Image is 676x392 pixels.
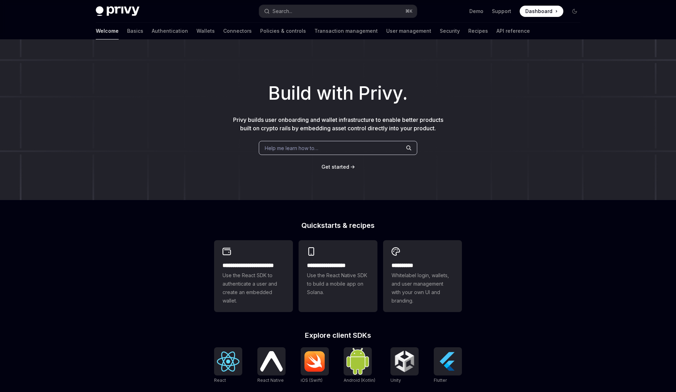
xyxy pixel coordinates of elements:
[469,8,483,15] a: Demo
[303,351,326,372] img: iOS (Swift)
[492,8,511,15] a: Support
[265,144,318,152] span: Help me learn how to…
[437,350,459,373] img: Flutter
[127,23,143,39] a: Basics
[11,80,665,107] h1: Build with Privy.
[386,23,431,39] a: User management
[405,8,413,14] span: ⌘ K
[217,351,239,372] img: React
[314,23,378,39] a: Transaction management
[214,378,226,383] span: React
[301,378,323,383] span: iOS (Swift)
[273,7,292,15] div: Search...
[214,222,462,229] h2: Quickstarts & recipes
[346,348,369,374] img: Android (Kotlin)
[307,271,369,297] span: Use the React Native SDK to build a mobile app on Solana.
[214,347,242,384] a: ReactReact
[96,6,139,16] img: dark logo
[344,378,375,383] span: Android (Kotlin)
[390,378,401,383] span: Unity
[259,5,417,18] button: Open search
[257,347,286,384] a: React NativeReact Native
[299,240,377,312] a: **** **** **** ***Use the React Native SDK to build a mobile app on Solana.
[223,271,284,305] span: Use the React SDK to authenticate a user and create an embedded wallet.
[152,23,188,39] a: Authentication
[525,8,552,15] span: Dashboard
[383,240,462,312] a: **** *****Whitelabel login, wallets, and user management with your own UI and branding.
[260,23,306,39] a: Policies & controls
[434,378,447,383] span: Flutter
[196,23,215,39] a: Wallets
[96,23,119,39] a: Welcome
[260,351,283,371] img: React Native
[223,23,252,39] a: Connectors
[569,6,580,17] button: Toggle dark mode
[344,347,375,384] a: Android (Kotlin)Android (Kotlin)
[321,163,349,170] a: Get started
[392,271,453,305] span: Whitelabel login, wallets, and user management with your own UI and branding.
[214,332,462,339] h2: Explore client SDKs
[390,347,419,384] a: UnityUnity
[468,23,488,39] a: Recipes
[520,6,563,17] a: Dashboard
[393,350,416,373] img: Unity
[257,378,284,383] span: React Native
[496,23,530,39] a: API reference
[233,116,443,132] span: Privy builds user onboarding and wallet infrastructure to enable better products built on crypto ...
[301,347,329,384] a: iOS (Swift)iOS (Swift)
[434,347,462,384] a: FlutterFlutter
[321,164,349,170] span: Get started
[440,23,460,39] a: Security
